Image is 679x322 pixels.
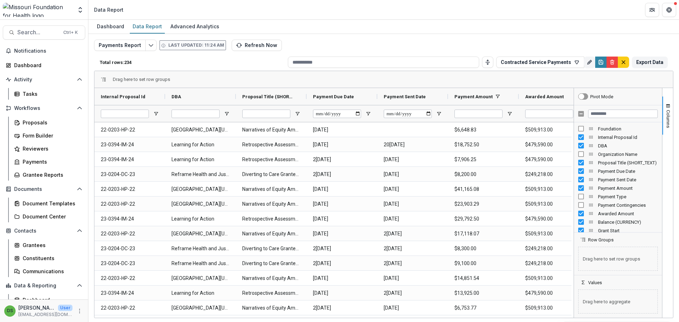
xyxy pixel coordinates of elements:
[18,311,72,318] p: [EMAIL_ADDRESS][DOMAIN_NAME]
[242,167,300,182] span: Diverting to Care Grantee Learning Cohort Facilitator
[172,152,230,167] span: Learning for Action
[574,209,662,218] div: Awarded Amount Column
[23,254,80,262] div: Constituents
[7,309,13,313] div: Deena Lauver Scotti
[454,110,503,118] input: Payment Amount Filter Input
[101,123,159,137] span: 22-0203-HP-22
[588,110,658,118] input: Filter Columns Input
[482,57,493,68] button: Toggle auto height
[525,123,583,137] span: $509,913.00
[313,137,371,152] span: [DATE]
[313,94,354,99] span: Payment Due Date
[3,3,72,17] img: Missouri Foundation for Health logo
[578,289,658,314] span: Drag here to aggregate
[242,301,300,315] span: Narratives of Equity Among Rural Missourians (Rural Equity Attitudes)
[574,158,662,167] div: Proposal Title (SHORT_TEXT) Column
[172,212,230,226] span: Learning for Action
[11,252,85,264] a: Constituents
[632,57,668,68] button: Export Data
[313,301,371,315] span: 2[DATE]
[242,197,300,211] span: Narratives of Equity Among Rural Missourians (Rural Equity Attitudes)
[172,123,230,137] span: [GEOGRAPHIC_DATA][US_STATE] - [GEOGRAPHIC_DATA]
[574,124,662,133] div: Foundation Column
[153,111,159,117] button: Open Filter Menu
[101,212,159,226] span: 23-0394-IM-24
[172,227,230,241] span: [GEOGRAPHIC_DATA][US_STATE] - [GEOGRAPHIC_DATA]
[242,256,300,271] span: Diverting to Care Grantee Learning Cohort Facilitator
[168,21,222,31] div: Advanced Analytics
[242,271,300,286] span: Narratives of Equity Among Rural Missourians (Rural Equity Attitudes)
[14,105,74,111] span: Workflows
[525,152,583,167] span: $479,590.00
[666,110,671,128] span: Columns
[94,20,127,34] a: Dashboard
[14,77,74,83] span: Activity
[91,5,126,15] nav: breadcrumb
[101,271,159,286] span: 22-0203-HP-22
[242,123,300,137] span: Narratives of Equity Among Rural Missourians (Rural Equity Attitudes)
[525,167,583,182] span: $249,218.00
[3,74,85,85] button: Open Activity
[3,225,85,236] button: Open Contacts
[574,175,662,184] div: Payment Sent Date Column
[525,256,583,271] span: $249,218.00
[11,117,85,128] a: Proposals
[313,212,371,226] span: [DATE]
[242,212,300,226] span: Retrospective Assessment of the [MEDICAL_DATA] Reduction Initiative
[23,200,80,207] div: Document Templates
[525,301,583,315] span: $509,913.00
[75,307,84,315] button: More
[454,137,512,152] span: $18,752.50
[574,226,662,235] div: Grant Start Column
[172,137,230,152] span: Learning for Action
[130,21,165,31] div: Data Report
[454,271,512,286] span: $14,851.54
[23,296,80,304] div: Dashboard
[384,137,442,152] span: 20[DATE]
[101,197,159,211] span: 22-0203-HP-22
[384,301,442,315] span: [DATE]
[574,150,662,158] div: Organization Name Column
[454,241,512,256] span: $8,300.00
[23,213,80,220] div: Document Center
[574,201,662,209] div: Payment Contingencies Column
[101,110,149,118] input: Internal Proposal Id Filter Input
[384,197,442,211] span: [DATE]
[454,286,512,300] span: $13,925.00
[384,212,442,226] span: [DATE]
[584,57,595,68] button: Rename
[11,156,85,168] a: Payments
[242,182,300,197] span: Narratives of Equity Among Rural Missourians (Rural Equity Attitudes)
[11,294,85,306] a: Dashboard
[101,152,159,167] span: 23-0394-IM-24
[525,110,573,118] input: Awarded Amount Filter Input
[313,123,371,137] span: [DATE]
[3,25,85,40] button: Search...
[14,186,74,192] span: Documents
[23,90,80,98] div: Tasks
[172,182,230,197] span: [GEOGRAPHIC_DATA][US_STATE] - [GEOGRAPHIC_DATA]
[101,182,159,197] span: 22-0203-HP-22
[436,111,442,117] button: Open Filter Menu
[598,152,658,157] span: Organization Name
[94,40,146,51] button: Payments Report
[11,198,85,209] a: Document Templates
[101,301,159,315] span: 22-0203-HP-22
[11,143,85,154] a: Reviewers
[496,57,584,68] button: Contracted Service Payments
[598,177,658,182] span: Payment Sent Date
[172,197,230,211] span: [GEOGRAPHIC_DATA][US_STATE] - [GEOGRAPHIC_DATA]
[172,271,230,286] span: [GEOGRAPHIC_DATA][US_STATE] - [GEOGRAPHIC_DATA]
[574,167,662,175] div: Payment Due Date Column
[598,160,658,165] span: Proposal Title (SHORT_TEXT)
[101,137,159,152] span: 23-0394-IM-24
[101,241,159,256] span: 23-0204-DC-23
[525,241,583,256] span: $249,218.00
[525,94,564,99] span: Awarded Amount
[168,20,222,34] a: Advanced Analytics
[224,111,230,117] button: Open Filter Menu
[313,271,371,286] span: [DATE]
[3,280,85,291] button: Open Data & Reporting
[242,110,290,118] input: Proposal Title (SHORT_TEXT) Filter Input
[23,241,80,249] div: Grantees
